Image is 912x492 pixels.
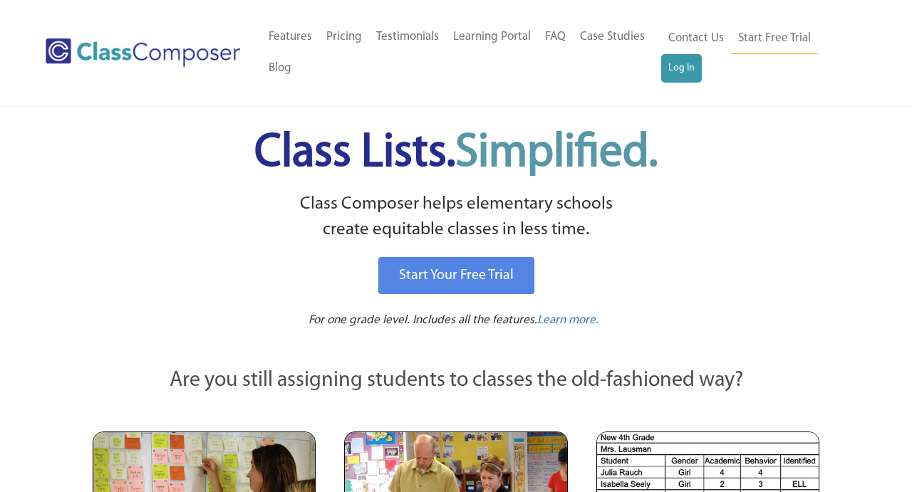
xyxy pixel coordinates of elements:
[254,130,658,177] span: Class Lists.
[319,21,369,53] a: Pricing
[369,21,446,53] a: Testimonials
[46,38,240,67] img: Class Composer
[538,21,573,53] a: FAQ
[309,314,537,326] span: For one grade level. Includes all the features.
[537,314,598,326] span: Learn more.
[661,23,731,54] a: Contact Us
[93,365,819,397] p: Are you still assigning students to classes the old-fashioned way?
[399,268,514,283] span: Start Your Free Trial
[731,23,818,55] a: Start Free Trial
[537,312,598,330] a: Learn more.
[573,21,652,53] a: Case Studies
[661,54,702,83] a: Log In
[446,21,538,53] a: Learning Portal
[261,21,319,53] a: Features
[661,23,856,83] nav: Header Menu
[90,192,822,244] p: Class Composer helps elementary schools create equitable classes in less time.
[261,21,661,84] nav: Header Menu
[378,257,534,294] a: Start Your Free Trial
[261,53,299,84] a: Blog
[455,130,658,177] span: Simplified.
